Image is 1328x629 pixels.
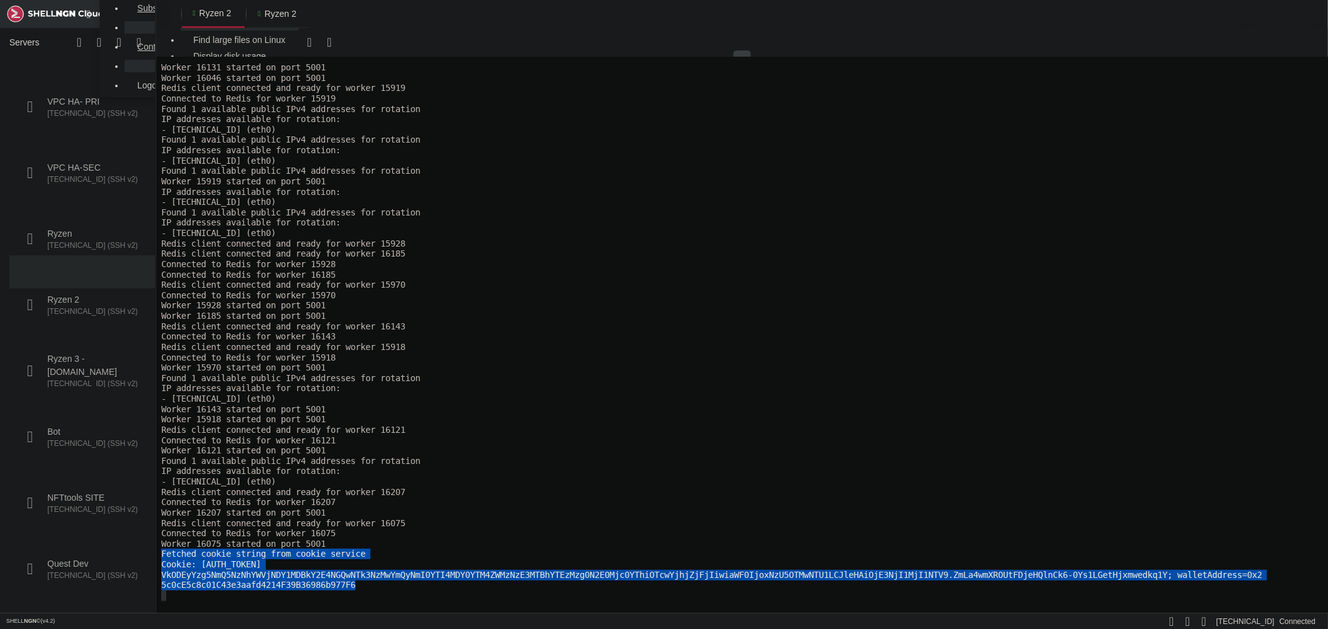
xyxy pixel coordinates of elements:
[5,212,1165,223] x-row: Connected to Redis for worker 16185
[5,171,1165,181] x-row: - [TECHNICAL_ID] (eth0)
[9,288,141,321] a: Ryzen 2 [TECHNICAL_ID] (SSH v2)
[5,108,1165,119] x-row: Found 1 available public IPv4 addresses for rotation
[5,347,1165,357] x-row: Worker 16143 started on port 5001
[5,130,1165,140] x-row: IP addresses available for rotation:
[47,491,141,504] span: NFTtools SITE
[5,513,1165,523] x-row: VkODEyYzg5NmQ5NzNhYWVjNDY1MDBkY2E4NGQwNTk3NzMwYmQyNmI0YTI4MDY0YTM4ZWMzNzE3MTBhYTEzMzg0N2E0Mjc0YTh...
[5,471,1165,481] x-row: Connected to Redis for worker 16075
[5,67,1165,78] x-row: - [TECHNICAL_ID] (eth0)
[5,222,1165,233] x-row: Redis client connected and ready for worker 15970
[5,26,1165,36] x-row: Redis client connected and ready for worker 15919
[7,6,103,22] img: Shellngn
[47,570,141,581] span: [TECHNICAL_ID] (SSH v2)
[181,48,299,64] a: Display disk usage
[5,430,1165,440] x-row: Redis client connected and ready for worker 16207
[9,519,155,585] li: Quest Dev [TECHNICAL_ID] (SSH v2)
[9,90,141,123] a: VPC HA- PRI [TECHNICAL_ID] (SSH v2)
[5,140,1165,150] x-row: - [TECHNICAL_ID] (eth0)
[5,336,1165,347] x-row: - [TECHNICAL_ID] (eth0)
[47,293,141,306] span: Ryzen 2
[5,305,1165,316] x-row: Worker 15970 started on port 5001
[47,161,141,174] span: VPC HA-SEC
[47,425,141,438] span: Bot
[9,123,155,189] li: VPC HA-SEC [TECHNICAL_ID] (SSH v2)
[47,306,141,317] span: [TECHNICAL_ID] (SSH v2)
[5,419,1165,430] x-row: - [TECHNICAL_ID] (eth0)
[5,233,1165,244] x-row: Connected to Redis for worker 15970
[9,552,141,585] a: Quest Dev [TECHNICAL_ID] (SSH v2)
[9,57,155,123] li: VPC HA- PRI [TECHNICAL_ID] (SSH v2)
[5,5,1165,16] x-row: Worker 16131 started on port 5001
[47,227,141,240] span: Ryzen
[327,36,331,49] div: 
[9,222,141,255] a: Ryzen [TECHNICAL_ID] (SSH v2)
[5,481,1165,492] x-row: Worker 16075 started on port 5001
[47,95,141,108] span: VPC HA- PRI
[9,255,155,321] li: Ryzen 2 [TECHNICAL_ID] (SSH v2)
[1279,615,1316,628] span: Connected
[9,453,155,519] li: NFTtools SITE [TECHNICAL_ID] (SSH v2)
[5,461,1165,471] x-row: Redis client connected and ready for worker 16075
[5,253,1165,264] x-row: Worker 16185 started on port 5001
[5,16,1165,26] x-row: Worker 16046 started on port 5001
[5,523,1165,533] x-row: 5c0cE5c8c01C43e3aafd4214F39B36986b977F6
[5,450,1165,461] x-row: Worker 16207 started on port 5001
[47,504,141,515] span: [TECHNICAL_ID] (SSH v2)
[40,618,55,624] span: 4.2.0
[9,354,141,387] a: Ryzen 3 - [DOMAIN_NAME] [TECHNICAL_ID] (SSH v2)
[5,57,1165,67] x-row: IP addresses available for rotation:
[5,264,1165,275] x-row: Redis client connected and ready for worker 16143
[5,326,1165,336] x-row: IP addresses available for rotation:
[5,502,1165,513] x-row: Cookie: [AUTH_TOKEN]
[9,189,155,255] li: Ryzen [TECHNICAL_ID] (SSH v2)
[6,618,55,624] span: SHELL ©
[5,98,1165,109] x-row: - [TECHNICAL_ID] (eth0)
[47,108,141,119] span: [TECHNICAL_ID] (SSH v2)
[5,388,1165,399] x-row: Worker 16121 started on port 5001
[265,7,296,20] span: Ryzen 2
[5,150,1165,161] x-row: Found 1 available public IPv4 addresses for rotation
[5,533,10,544] div: (0, 51)
[47,352,141,379] span: Ryzen 3 - [DOMAIN_NAME]
[5,399,1165,409] x-row: Found 1 available public IPv4 addresses for rotation
[47,174,141,185] span: [TECHNICAL_ID] (SSH v2)
[5,47,1165,57] x-row: Found 1 available public IPv4 addresses for rotation
[5,88,1165,98] x-row: IP addresses available for rotation:
[78,4,100,25] span: Collapse Menu
[9,321,155,387] li: Ryzen 3 - [DOMAIN_NAME] [TECHNICAL_ID] (SSH v2)
[5,295,1165,306] x-row: Connected to Redis for worker 15918
[9,420,141,453] a: Bot [TECHNICAL_ID] (SSH v2)
[199,7,231,19] span: Ryzen 2
[5,378,1165,389] x-row: Connected to Redis for worker 16121
[5,409,1165,419] x-row: IP addresses available for rotation:
[5,77,1165,88] x-row: Found 1 available public IPv4 addresses for rotation
[5,357,1165,367] x-row: Worker 15918 started on port 5001
[5,285,1165,295] x-row: Redis client connected and ready for worker 15918
[9,36,62,49] span: Servers
[47,438,141,449] span: [TECHNICAL_ID] (SSH v2)
[5,36,1165,47] x-row: Connected to Redis for worker 15919
[47,557,141,570] span: Quest Dev
[9,486,141,519] a: NFTtools SITE [TECHNICAL_ID] (SSH v2)
[47,240,141,251] span: [TECHNICAL_ID] (SSH v2)
[5,491,1165,502] x-row: Fetched cookie string from cookie service
[5,274,1165,285] x-row: Connected to Redis for worker 16143
[5,440,1165,450] x-row: Connected to Redis for worker 16207
[181,32,299,48] a: Find large files on Linux
[5,181,1165,192] x-row: Redis client connected and ready for worker 15928
[47,379,141,389] span: [TECHNICAL_ID] (SSH v2)
[5,202,1165,212] x-row: Connected to Redis for worker 15928
[5,119,1165,130] x-row: Worker 15919 started on port 5001
[5,191,1165,202] x-row: Redis client connected and ready for worker 16185
[5,160,1165,171] x-row: IP addresses available for rotation:
[5,316,1165,326] x-row: Found 1 available public IPv4 addresses for rotation
[9,387,155,453] li: Bot [TECHNICAL_ID] (SSH v2)
[5,243,1165,253] x-row: Worker 15928 started on port 5001
[9,156,141,189] a: VPC HA-SEC [TECHNICAL_ID] (SSH v2)
[24,618,37,624] b: NGN
[1217,615,1274,628] span: [TECHNICAL_ID]
[5,367,1165,378] x-row: Redis client connected and ready for worker 16121
[320,33,339,52] button: 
